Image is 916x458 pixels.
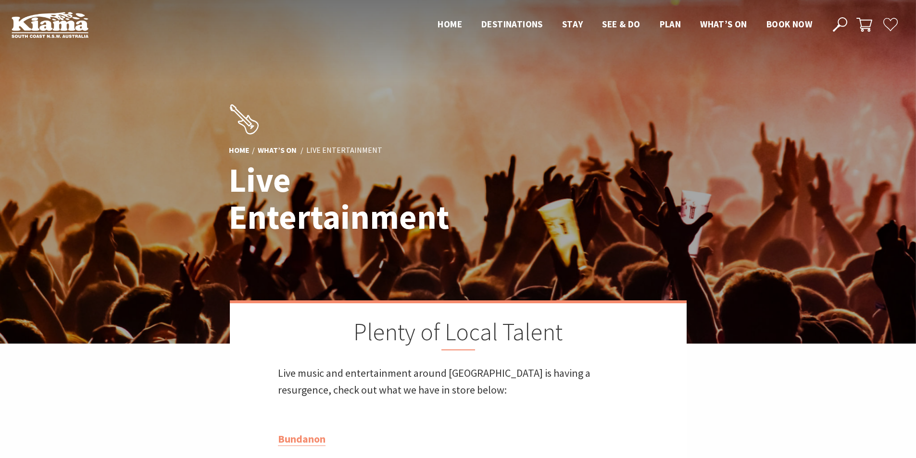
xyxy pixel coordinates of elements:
[700,18,747,30] span: What’s On
[428,17,822,33] nav: Main Menu
[278,365,639,398] p: Live music and entertainment around [GEOGRAPHIC_DATA] is having a resurgence, check out what we h...
[229,161,501,235] h1: Live Entertainment
[278,318,639,350] h2: Plenty of Local Talent
[438,18,462,30] span: Home
[562,18,583,30] span: Stay
[602,18,640,30] span: See & Do
[229,145,250,156] a: Home
[660,18,681,30] span: Plan
[258,145,297,156] a: What’s On
[306,144,382,157] li: Live Entertainment
[766,18,812,30] span: Book now
[278,432,326,446] a: Bundanon
[12,12,88,38] img: Kiama Logo
[481,18,543,30] span: Destinations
